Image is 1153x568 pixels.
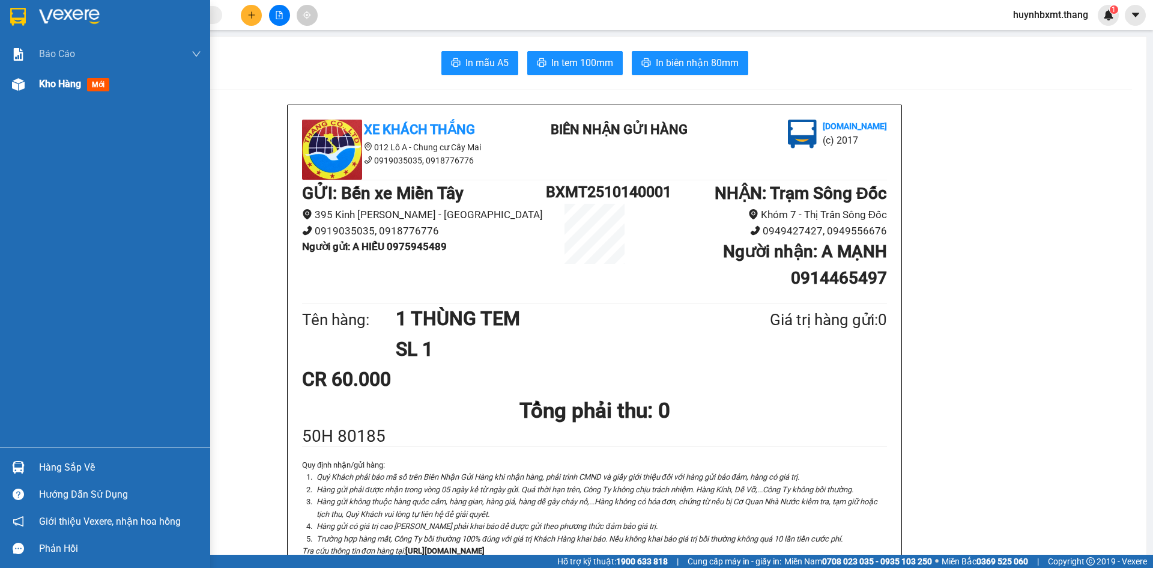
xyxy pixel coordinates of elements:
[39,459,201,477] div: Hàng sắp về
[1003,7,1098,22] span: huynhbxmt.thang
[643,207,887,223] li: Khóm 7 - Thị Trấn Sông Đốc
[6,6,174,29] li: Xe Khách THẮNG
[1086,557,1095,566] span: copyright
[316,472,799,481] i: Quý Khách phải báo mã số trên Biên Nhận Gửi Hàng khi nhận hàng, phải trình CMND và giấy giới thiệ...
[297,5,318,26] button: aim
[302,183,464,203] b: GỬI : Bến xe Miền Tây
[723,242,887,288] b: Người nhận : A MẠNH 0914465497
[316,497,877,518] i: Hàng gửi không thuộc hàng quốc cấm, hàng gian, hàng giả, hàng dễ gây cháy nổ,...Hàng không có hóa...
[39,514,181,529] span: Giới thiệu Vexere, nhận hoa hồng
[715,183,887,203] b: NHẬN : Trạm Sông Đốc
[551,122,688,137] b: BIÊN NHẬN GỬI HÀNG
[241,5,262,26] button: plus
[441,51,518,75] button: printerIn mẫu A5
[641,58,651,69] span: printer
[405,546,485,555] strong: [URL][DOMAIN_NAME]
[83,67,91,75] span: environment
[784,555,932,568] span: Miền Nam
[303,11,311,19] span: aim
[750,225,760,236] span: phone
[302,427,887,446] div: 50H 80185
[6,66,80,115] b: 395 Kinh [PERSON_NAME] - [GEOGRAPHIC_DATA]
[87,78,109,91] span: mới
[364,122,475,137] b: Xe Khách THẮNG
[302,240,447,252] b: Người gửi : A HIẾU 0975945489
[302,141,518,154] li: 012 Lô A - Chung cư Cây Mai
[83,66,141,89] b: Khóm 7 - Thị Trấn Sông Đốc
[1037,555,1039,568] span: |
[546,180,643,204] h1: BXMT2510140001
[39,46,75,61] span: Báo cáo
[12,48,25,61] img: solution-icon
[551,55,613,70] span: In tem 100mm
[6,67,14,75] span: environment
[316,534,843,543] i: Trường hợp hàng mất, Công Ty bồi thường 100% đúng với giá trị Khách Hàng khai báo. Nếu không khai...
[1125,5,1146,26] button: caret-down
[302,207,546,223] li: 395 Kinh [PERSON_NAME] - [GEOGRAPHIC_DATA]
[10,8,26,26] img: logo-vxr
[364,142,372,151] span: environment
[1110,5,1118,14] sup: 1
[688,555,781,568] span: Cung cấp máy in - giấy in:
[302,225,312,236] span: phone
[942,555,1028,568] span: Miền Bắc
[13,516,24,527] span: notification
[823,121,887,131] b: [DOMAIN_NAME]
[192,49,201,59] span: down
[83,51,160,64] li: VP Trạm Sông Đốc
[6,51,83,64] li: VP Bến xe Miền Tây
[451,58,461,69] span: printer
[1130,10,1141,20] span: caret-down
[396,304,712,334] h1: 1 THÙNG TEM
[712,308,887,332] div: Giá trị hàng gửi: 0
[6,6,48,48] img: logo.jpg
[748,209,758,219] span: environment
[302,394,887,427] h1: Tổng phải thu: 0
[396,334,712,364] h1: SL 1
[39,540,201,558] div: Phản hồi
[302,308,396,332] div: Tên hàng:
[935,559,939,564] span: ⚪️
[364,156,372,164] span: phone
[269,5,290,26] button: file-add
[12,461,25,474] img: warehouse-icon
[247,11,256,19] span: plus
[302,364,495,394] div: CR 60.000
[976,557,1028,566] strong: 0369 525 060
[12,78,25,91] img: warehouse-icon
[643,223,887,239] li: 0949427427, 0949556676
[302,154,518,167] li: 0919035035, 0918776776
[557,555,668,568] span: Hỗ trợ kỹ thuật:
[823,133,887,148] li: (c) 2017
[537,58,546,69] span: printer
[302,223,546,239] li: 0919035035, 0918776776
[632,51,748,75] button: printerIn biên nhận 80mm
[1112,5,1116,14] span: 1
[39,486,201,504] div: Hướng dẫn sử dụng
[656,55,739,70] span: In biên nhận 80mm
[822,557,932,566] strong: 0708 023 035 - 0935 103 250
[302,209,312,219] span: environment
[677,555,679,568] span: |
[302,120,362,180] img: logo.jpg
[302,459,887,557] div: Quy định nhận/gửi hàng :
[1103,10,1114,20] img: icon-new-feature
[13,543,24,554] span: message
[527,51,623,75] button: printerIn tem 100mm
[316,522,658,531] i: Hàng gửi có giá trị cao [PERSON_NAME] phải khai báo để được gửi theo phương thức đảm bảo giá trị.
[302,546,405,555] i: Tra cứu thông tin đơn hàng tại:
[39,78,81,90] span: Kho hàng
[316,485,853,494] i: Hàng gửi phải được nhận trong vòng 05 ngày kể từ ngày gửi. Quá thời hạn trên, Công Ty không chịu ...
[616,557,668,566] strong: 1900 633 818
[13,489,24,500] span: question-circle
[465,55,509,70] span: In mẫu A5
[788,120,817,148] img: logo.jpg
[275,11,283,19] span: file-add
